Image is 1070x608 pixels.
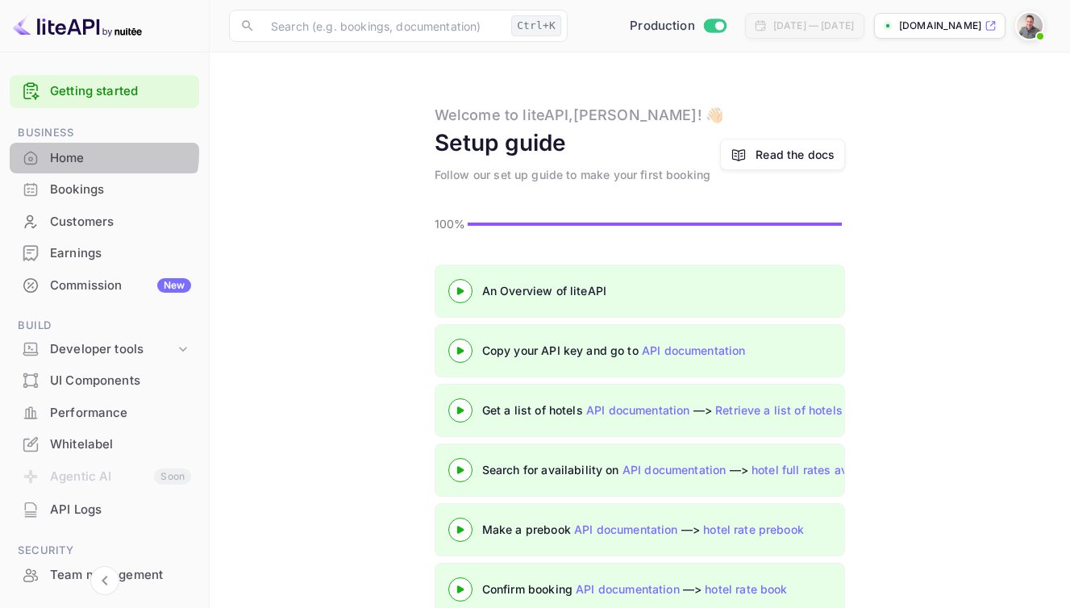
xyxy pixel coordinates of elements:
[50,340,175,359] div: Developer tools
[50,566,191,585] div: Team management
[50,435,191,454] div: Whitelabel
[10,75,199,108] div: Getting started
[50,149,191,168] div: Home
[586,403,690,417] a: API documentation
[50,372,191,390] div: UI Components
[435,215,463,232] p: 100%
[10,238,199,269] div: Earnings
[50,213,191,231] div: Customers
[10,398,199,427] a: Performance
[720,139,845,170] a: Read the docs
[482,581,885,598] div: Confirm booking —>
[10,206,199,238] div: Customers
[157,278,191,293] div: New
[756,146,835,163] a: Read the docs
[622,463,727,477] a: API documentation
[50,277,191,295] div: Commission
[10,365,199,395] a: UI Components
[10,143,199,173] a: Home
[50,244,191,263] div: Earnings
[10,317,199,335] span: Build
[715,403,843,417] a: Retrieve a list of hotels
[10,429,199,460] div: Whitelabel
[10,560,199,591] div: Team management
[10,238,199,268] a: Earnings
[630,17,695,35] span: Production
[751,463,895,477] a: hotel full rates availability
[10,542,199,560] span: Security
[574,523,678,536] a: API documentation
[1017,13,1043,39] img: Mikael Söderberg
[10,206,199,236] a: Customers
[50,82,191,101] a: Getting started
[482,282,885,299] div: An Overview of liteAPI
[10,174,199,206] div: Bookings
[50,404,191,423] div: Performance
[899,19,981,33] p: [DOMAIN_NAME]
[435,166,711,183] div: Follow our set up guide to make your first booking
[50,181,191,199] div: Bookings
[10,335,199,364] div: Developer tools
[10,429,199,459] a: Whitelabel
[10,143,199,174] div: Home
[482,521,885,538] div: Make a prebook —>
[703,523,804,536] a: hotel rate prebook
[482,461,1047,478] div: Search for availability on —>
[10,174,199,204] a: Bookings
[10,560,199,589] a: Team management
[261,10,505,42] input: Search (e.g. bookings, documentation)
[623,17,732,35] div: Switch to Sandbox mode
[10,494,199,526] div: API Logs
[435,126,567,160] div: Setup guide
[642,344,746,357] a: API documentation
[10,365,199,397] div: UI Components
[511,15,561,36] div: Ctrl+K
[10,270,199,302] div: CommissionNew
[482,402,885,419] div: Get a list of hotels —>
[10,270,199,300] a: CommissionNew
[10,398,199,429] div: Performance
[576,582,680,596] a: API documentation
[435,104,723,126] div: Welcome to liteAPI, [PERSON_NAME] ! 👋🏻
[50,501,191,519] div: API Logs
[10,124,199,142] span: Business
[13,13,142,39] img: LiteAPI logo
[10,494,199,524] a: API Logs
[705,582,787,596] a: hotel rate book
[482,342,885,359] div: Copy your API key and go to
[773,19,854,33] div: [DATE] — [DATE]
[90,566,119,595] button: Collapse navigation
